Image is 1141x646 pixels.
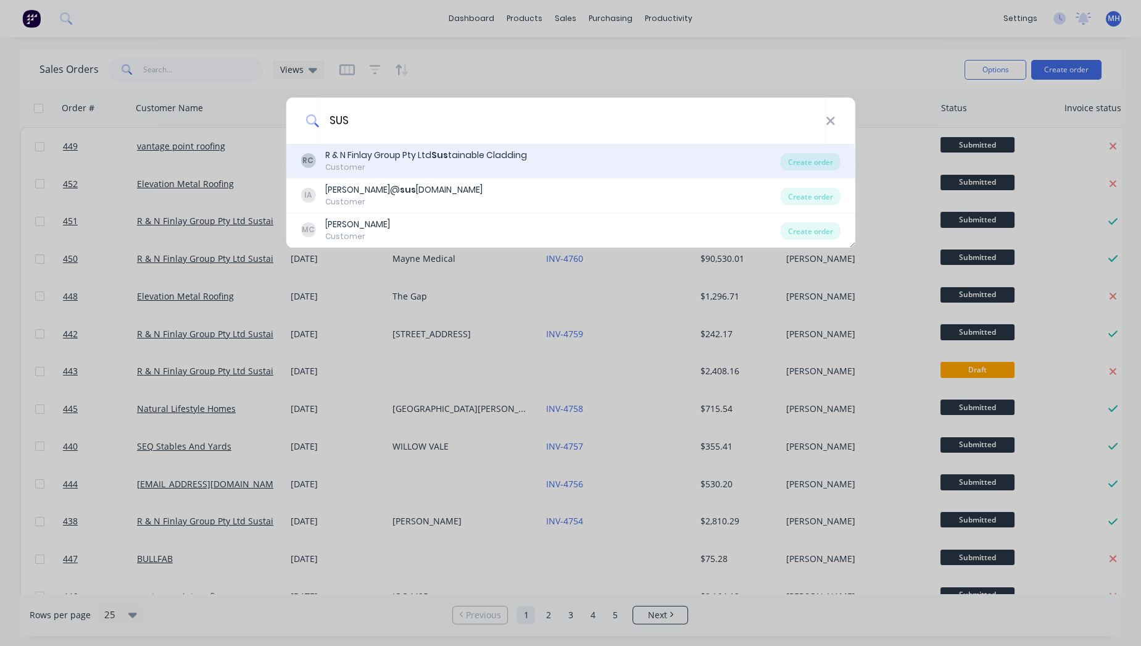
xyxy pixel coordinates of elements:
div: RC [301,153,315,168]
div: R & N Finlay Group Pty Ltd tainable Cladding [325,149,527,162]
input: Enter a customer name to create a new order... [319,98,826,144]
div: Create order [781,188,840,205]
b: sus [400,183,416,196]
div: MC [301,222,315,237]
div: Create order [781,222,840,240]
b: Sus [431,149,448,161]
div: Create order [781,153,840,170]
div: Customer [325,162,527,173]
div: [PERSON_NAME] [325,218,390,231]
div: [PERSON_NAME]@ [DOMAIN_NAME] [325,183,483,196]
div: Customer [325,231,390,242]
div: IA [301,188,315,203]
div: Customer [325,196,483,208]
